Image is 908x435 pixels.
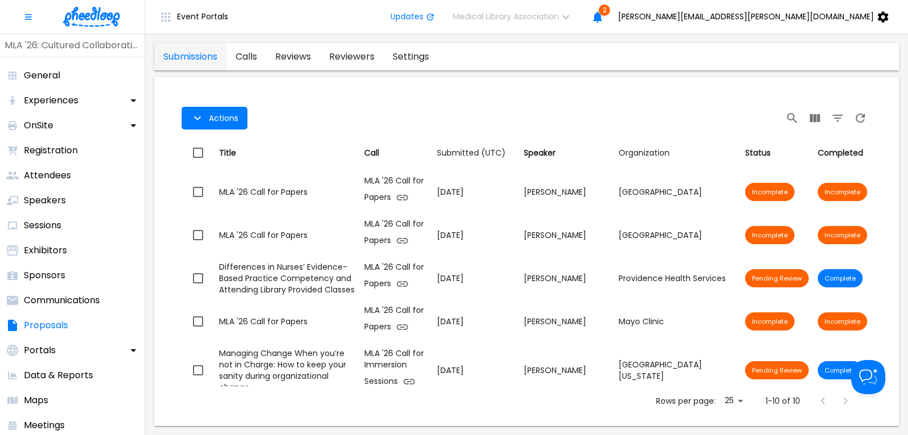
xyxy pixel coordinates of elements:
[656,395,716,407] p: Rows per page:
[849,107,872,129] button: Refresh Page
[154,43,226,70] a: proposals-tab-submissions
[24,169,71,182] p: Attendees
[24,69,60,82] p: General
[364,146,428,160] div: Call
[381,6,444,28] button: Updates
[745,146,809,160] div: Status
[24,219,61,232] p: Sessions
[851,360,885,394] iframe: Toggle Customer Support
[226,43,266,70] a: proposals-tab-calls
[384,43,438,70] a: proposals-tab-settings
[437,229,515,241] p: [DATE]
[745,317,794,326] span: Incomplete
[364,218,428,252] div: MLA '26 Call for Papers
[219,316,355,327] div: MLA '26 Call for Papers
[24,194,66,207] p: Speakers
[24,144,78,157] p: Registration
[437,316,515,328] p: [DATE]
[524,186,610,198] div: [PERSON_NAME]
[219,261,355,295] div: Differences in Nurses’ Evidence-Based Practice Competency and Attending Library Provided Classes
[745,274,809,283] span: Pending Review
[745,366,809,375] span: Pending Review
[524,316,610,327] div: [PERSON_NAME]
[437,146,506,160] div: Submitted (UTC)
[619,229,736,241] div: [GEOGRAPHIC_DATA]
[619,186,736,198] div: [GEOGRAPHIC_DATA]
[818,317,867,326] span: Incomplete
[618,12,874,21] span: [PERSON_NAME][EMAIL_ADDRESS][PERSON_NAME][DOMAIN_NAME]
[619,146,670,160] div: Organization
[524,365,610,376] div: [PERSON_NAME]
[24,394,48,407] p: Maps
[524,229,610,241] div: [PERSON_NAME]
[364,175,428,209] div: MLA '26 Call for Papers
[24,94,78,107] p: Experiences
[24,344,56,357] p: Portals
[182,107,247,129] button: Actions
[818,183,867,201] div: Submission is incomplete
[182,100,872,136] div: Table Toolbar
[818,312,867,331] div: Submission is incomplete
[804,107,826,129] button: View Columns
[320,43,384,70] a: proposals-tab-reviewers
[745,231,794,240] span: Incomplete
[766,395,800,407] p: 1-10 of 10
[619,273,736,284] div: Providence Health Services
[266,43,320,70] a: proposals-tab-reviews
[437,365,515,377] p: [DATE]
[818,361,863,379] div: Submission is complete
[24,369,93,382] p: Data & Reports
[364,261,428,295] div: MLA '26 Call for Papers
[818,366,863,375] span: Complete
[818,231,867,240] span: Incomplete
[818,187,867,196] span: Incomplete
[745,312,794,331] div: Proposal submission has not been completed
[24,419,65,432] p: Meetings
[219,348,355,393] div: Managing Change When you’re not in Charge: How to keep your sanity during organizational change.
[818,274,863,283] span: Complete
[818,269,863,287] div: Submission is complete
[24,244,67,257] p: Exhibitors
[150,6,237,28] button: Event Portals
[745,226,794,244] div: Proposal submission has not been completed
[453,12,559,21] span: Medical Library Association
[586,6,609,28] button: 3
[619,359,736,382] div: [GEOGRAPHIC_DATA][US_STATE]
[781,107,804,129] button: Search
[524,146,610,160] div: Speaker
[619,316,736,327] div: Mayo Clinic
[154,43,438,70] div: proposals tabs
[437,186,515,198] p: [DATE]
[219,186,355,198] div: MLA '26 Call for Papers
[609,6,903,28] button: [PERSON_NAME][EMAIL_ADDRESS][PERSON_NAME][DOMAIN_NAME]
[826,107,849,129] button: Filter Table
[24,319,68,332] p: Proposals
[177,12,228,21] span: Event Portals
[24,269,65,282] p: Sponsors
[818,226,867,244] div: Submission is incomplete
[219,146,355,160] div: Title
[444,6,586,28] button: Medical Library Association
[364,348,428,393] div: MLA '26 Call for Immersion Sessions
[5,39,140,52] p: MLA '26: Cultured Collaborations
[63,7,120,27] img: logo
[745,183,794,201] div: Proposal submission has not been completed
[24,294,100,307] p: Communications
[209,114,238,123] span: Actions
[720,392,747,409] div: 25
[599,5,610,16] span: 3
[219,229,355,241] div: MLA '26 Call for Papers
[390,12,423,21] span: Updates
[745,269,809,287] div: Proposal is pending review
[849,111,872,124] span: Refresh Page
[24,119,53,132] p: OnSite
[745,187,794,196] span: Incomplete
[364,304,428,338] div: MLA '26 Call for Papers
[745,361,809,379] div: Proposal is pending review
[437,273,515,285] p: [DATE]
[524,273,610,284] div: [PERSON_NAME]
[818,146,867,160] div: Completed
[432,143,510,164] button: Sort
[614,143,674,164] button: Sort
